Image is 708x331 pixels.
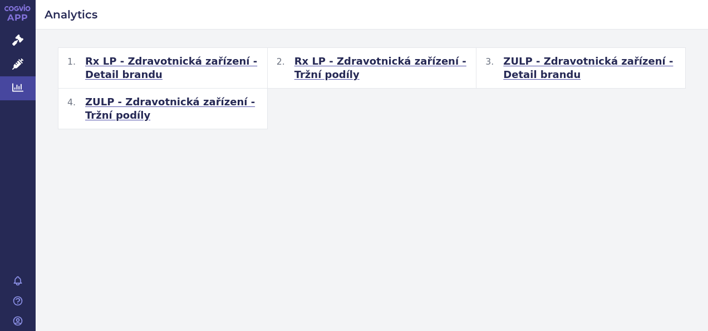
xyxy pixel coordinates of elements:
button: ZULP - Zdravotnická zařízení - Tržní podíly [58,89,268,129]
h2: Analytics [45,7,699,22]
span: Rx LP - Zdravotnická zařízení - Detail brandu [85,55,258,81]
span: ZULP - Zdravotnická zařízení - Tržní podíly [85,95,258,122]
span: ZULP - Zdravotnická zařízení - Detail brandu [503,55,676,81]
span: Rx LP - Zdravotnická zařízení - Tržní podíly [294,55,468,81]
button: Rx LP - Zdravotnická zařízení - Tržní podíly [268,48,477,89]
button: ZULP - Zdravotnická zařízení - Detail brandu [476,48,686,89]
button: Rx LP - Zdravotnická zařízení - Detail brandu [58,48,268,89]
